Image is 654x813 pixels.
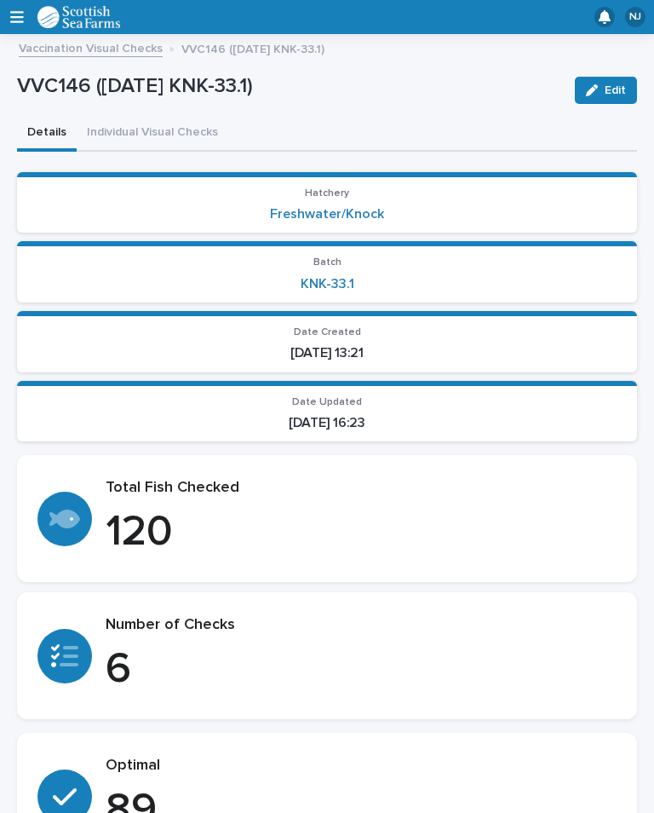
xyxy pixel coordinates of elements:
button: Details [17,116,77,152]
a: KNK-33.1 [301,276,354,292]
span: Hatchery [305,188,349,199]
p: [DATE] 16:23 [27,415,627,431]
p: 6 [106,644,617,695]
p: Optimal [106,757,617,776]
a: Freshwater/Knock [270,206,384,222]
p: Total Fish Checked [106,479,617,498]
button: Edit [575,77,637,104]
a: Vaccination Visual Checks [19,37,163,57]
p: Number of Checks [106,616,617,635]
span: Edit [605,84,626,96]
p: VVC146 ([DATE] KNK-33.1) [181,38,324,57]
div: NJ [625,7,645,27]
img: uOABhIYSsOPhGJQdTwEw [37,6,121,28]
span: Date Created [294,327,361,337]
button: Individual Visual Checks [77,116,228,152]
span: Batch [313,257,341,268]
span: Date Updated [292,397,362,407]
p: [DATE] 13:21 [27,345,627,361]
p: 120 [106,507,617,558]
p: VVC146 ([DATE] KNK-33.1) [17,74,561,99]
